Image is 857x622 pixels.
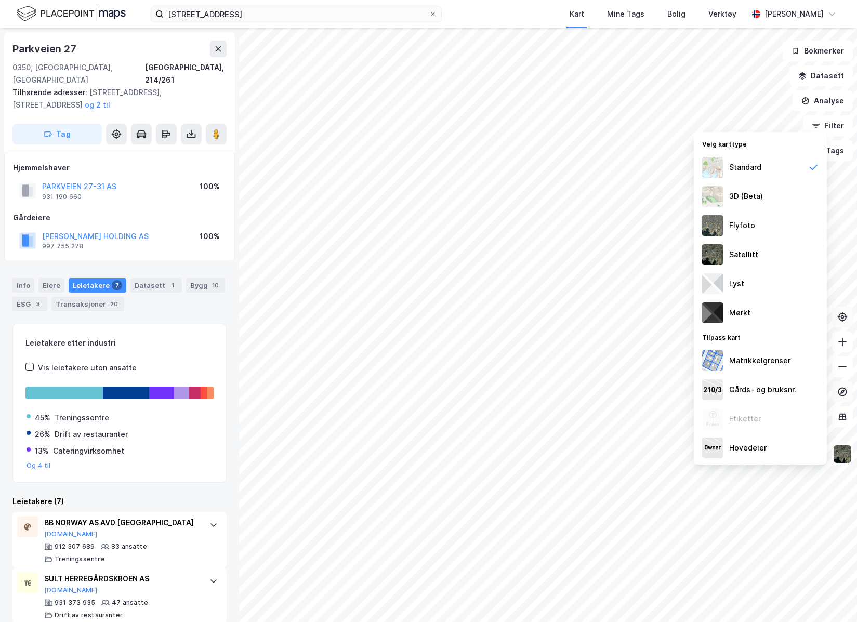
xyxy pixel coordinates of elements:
div: Cateringvirksomhet [53,445,124,457]
div: 0350, [GEOGRAPHIC_DATA], [GEOGRAPHIC_DATA] [12,61,145,86]
img: Z [702,408,723,429]
div: Kontrollprogram for chat [805,572,857,622]
div: Satellitt [729,248,758,261]
button: Filter [803,115,853,136]
iframe: Chat Widget [805,572,857,622]
div: 7 [112,280,122,290]
img: luj3wr1y2y3+OchiMxRmMxRlscgabnMEmZ7DJGWxyBpucwSZnsMkZbHIGm5zBJmewyRlscgabnMEmZ7DJGWxyBpucwSZnsMkZ... [702,273,723,294]
div: Datasett [130,278,182,293]
div: Flyfoto [729,219,755,232]
div: Leietakere (7) [12,495,227,508]
div: 20 [108,299,120,309]
div: 13% [35,445,49,457]
div: Leietakere [69,278,126,293]
div: Velg karttype [694,134,827,153]
div: Transaksjoner [51,297,124,311]
img: Z [702,215,723,236]
div: 26% [35,428,50,441]
button: [DOMAIN_NAME] [44,530,98,538]
div: Etiketter [729,413,761,425]
input: Søk på adresse, matrikkel, gårdeiere, leietakere eller personer [164,6,429,22]
div: Eiere [38,278,64,293]
button: Og 4 til [27,461,51,470]
div: 10 [210,280,221,290]
button: Tag [12,124,102,144]
img: Z [702,186,723,207]
img: cadastreKeys.547ab17ec502f5a4ef2b.jpeg [702,379,723,400]
img: majorOwner.b5e170eddb5c04bfeeff.jpeg [702,438,723,458]
div: Tilpass kart [694,327,827,346]
div: Leietakere etter industri [25,337,214,349]
div: [STREET_ADDRESS], [STREET_ADDRESS] [12,86,218,111]
button: Datasett [789,65,853,86]
div: Bolig [667,8,685,20]
div: Hjemmelshaver [13,162,226,174]
div: Drift av restauranter [55,428,128,441]
div: Gårdeiere [13,211,226,224]
div: BB NORWAY AS AVD [GEOGRAPHIC_DATA] [44,517,199,529]
div: 100% [200,230,220,243]
div: Standard [729,161,761,174]
div: 83 ansatte [111,542,147,551]
div: Treningssentre [55,412,109,424]
button: Analyse [793,90,853,111]
div: 47 ansatte [112,599,148,607]
div: 931 190 660 [42,193,82,201]
div: Verktøy [708,8,736,20]
div: Kart [570,8,584,20]
img: 9k= [833,444,852,464]
div: ESG [12,297,47,311]
div: Parkveien 27 [12,41,78,57]
div: Hovedeier [729,442,767,454]
div: Bygg [186,278,225,293]
div: 997 755 278 [42,242,83,250]
div: 3 [33,299,43,309]
img: Z [702,157,723,178]
button: [DOMAIN_NAME] [44,586,98,594]
div: Gårds- og bruksnr. [729,383,796,396]
img: 9k= [702,244,723,265]
div: 45% [35,412,50,424]
img: logo.f888ab2527a4732fd821a326f86c7f29.svg [17,5,126,23]
button: Bokmerker [783,41,853,61]
div: SULT HERREGÅRDSKROEN AS [44,573,199,585]
div: [GEOGRAPHIC_DATA], 214/261 [145,61,227,86]
img: cadastreBorders.cfe08de4b5ddd52a10de.jpeg [702,350,723,371]
div: Drift av restauranter [55,611,123,619]
div: 100% [200,180,220,193]
div: Mørkt [729,307,750,319]
div: Mine Tags [607,8,644,20]
span: Tilhørende adresser: [12,88,89,97]
button: Tags [805,140,853,161]
div: Matrikkelgrenser [729,354,790,367]
div: Info [12,278,34,293]
div: 912 307 689 [55,542,95,551]
div: 1 [167,280,178,290]
img: nCdM7BzjoCAAAAAElFTkSuQmCC [702,302,723,323]
div: 931 373 935 [55,599,95,607]
div: [PERSON_NAME] [764,8,824,20]
div: 3D (Beta) [729,190,763,203]
div: Treningssentre [55,555,105,563]
div: Vis leietakere uten ansatte [38,362,137,374]
div: Lyst [729,277,744,290]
